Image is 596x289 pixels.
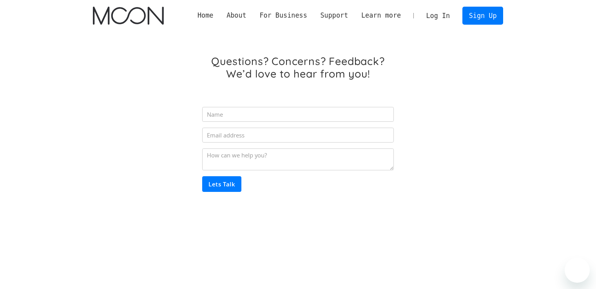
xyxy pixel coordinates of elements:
[462,7,503,24] a: Sign Up
[314,11,355,20] div: Support
[253,11,314,20] div: For Business
[320,11,348,20] div: Support
[202,107,393,122] input: Name
[361,11,401,20] div: Learn more
[93,7,164,25] img: Moon Logo
[226,11,246,20] div: About
[191,11,220,20] a: Home
[202,55,393,80] h1: Questions? Concerns? Feedback? We’d love to hear from you!
[202,101,393,192] form: Email Form
[565,258,590,283] iframe: Botón para iniciar la ventana de mensajería
[93,7,164,25] a: home
[202,176,241,192] input: Lets Talk
[259,11,307,20] div: For Business
[220,11,253,20] div: About
[420,7,457,24] a: Log In
[355,11,408,20] div: Learn more
[202,128,393,143] input: Email address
